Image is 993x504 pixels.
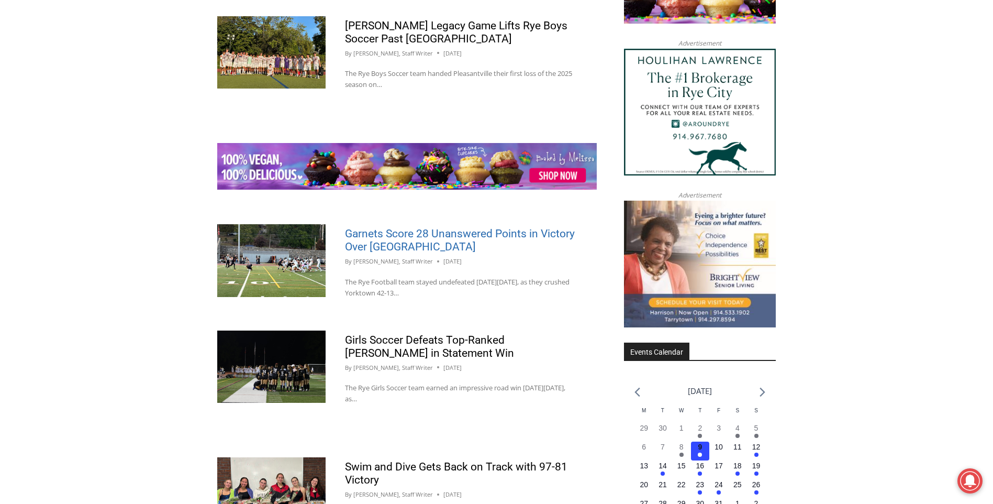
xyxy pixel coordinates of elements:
span: By [345,49,352,58]
button: 16 Has events [691,461,710,479]
time: 7 [661,443,665,451]
em: Has events [735,434,740,438]
span: Advertisement [668,190,732,200]
span: By [345,363,352,372]
button: 26 Has events [747,479,766,498]
a: Swim and Dive Gets Back on Track with 97-81 Victory [345,461,567,486]
time: 3 [717,424,721,432]
h4: [PERSON_NAME] Read Sanctuary Fall Fest: [DATE] [8,105,134,129]
a: [PERSON_NAME] Legacy Game Lifts Rye Boys Soccer Past [GEOGRAPHIC_DATA] [345,19,567,45]
em: Has events [717,490,721,495]
button: 17 [709,461,728,479]
p: The Rye Boys Soccer team handed Pleasantville their first loss of the 2025 season on… [345,68,577,90]
span: By [345,490,352,499]
button: 5 Has events [747,423,766,442]
em: Has events [754,453,758,457]
img: Brightview Senior Living [624,201,776,327]
div: Thursday [691,407,710,423]
button: 29 [634,423,653,442]
img: (PHOTO: The Rye Girls Soccer team from September 27, 2025. Credit: Alvar Lee.) [217,331,326,403]
span: Intern @ [DOMAIN_NAME] [274,104,485,128]
time: 20 [640,480,648,489]
time: 1 [679,424,684,432]
button: 1 [672,423,691,442]
button: 23 Has events [691,479,710,498]
em: Has events [698,490,702,495]
button: 12 Has events [747,442,766,461]
time: 15 [677,462,686,470]
time: 22 [677,480,686,489]
time: 5 [754,424,758,432]
time: 8 [679,443,684,451]
img: Baked by Melissa [217,143,597,190]
button: 3 [709,423,728,442]
em: Has events [698,434,702,438]
time: 29 [640,424,648,432]
time: 21 [659,480,667,489]
time: 25 [733,480,742,489]
time: [DATE] [443,490,462,499]
a: Previous month [634,387,640,397]
time: 4 [735,424,740,432]
div: Wednesday [672,407,691,423]
div: 2 [109,89,114,99]
time: 9 [698,443,702,451]
h2: Events Calendar [624,343,689,360]
a: Garnets Score 28 Unanswered Points in Victory Over [GEOGRAPHIC_DATA] [345,227,575,253]
span: W [679,408,684,413]
button: 19 Has events [747,461,766,479]
li: [DATE] [688,384,712,398]
time: 2 [698,424,702,432]
button: 18 Has events [728,461,747,479]
button: 15 [672,461,691,479]
time: [DATE] [443,257,462,266]
button: 21 [653,479,672,498]
span: S [735,408,739,413]
span: S [754,408,758,413]
div: Sunday [747,407,766,423]
span: F [717,408,720,413]
em: Has events [754,490,758,495]
span: T [661,408,664,413]
time: 18 [733,462,742,470]
a: [PERSON_NAME] Read Sanctuary Fall Fest: [DATE] [1,104,151,130]
button: 20 [634,479,653,498]
a: [PERSON_NAME], Staff Writer [353,49,433,57]
button: 2 Has events [691,423,710,442]
div: Birds of Prey: Falcon and hawk demos [109,31,146,86]
time: 10 [715,443,723,451]
button: 4 Has events [728,423,747,442]
em: Has events [698,472,702,476]
time: 17 [715,462,723,470]
em: Has events [679,453,684,457]
span: M [642,408,646,413]
time: 11 [733,443,742,451]
time: 14 [659,462,667,470]
img: (PHOTO: Rye Football's Henry Shoemaker (#5) kicks an extra point in his team's 42-13 win vs Yorkt... [217,224,326,297]
div: Monday [634,407,653,423]
time: 19 [752,462,761,470]
a: [PERSON_NAME], Staff Writer [353,490,433,498]
div: Saturday [728,407,747,423]
time: 23 [696,480,705,489]
button: 22 [672,479,691,498]
em: Has events [754,472,758,476]
img: (PHOTO: The Rye Boys Soccer team from October 4, 2025, against Pleasantville. Credit: Daniela Arr... [217,16,326,89]
span: T [698,408,701,413]
time: 24 [715,480,723,489]
img: Houlihan Lawrence The #1 Brokerage in Rye City [624,49,776,176]
time: 12 [752,443,761,451]
div: Friday [709,407,728,423]
button: 14 Has events [653,461,672,479]
time: 26 [752,480,761,489]
button: 8 Has events [672,442,691,461]
span: By [345,257,352,266]
p: The Rye Football team stayed undefeated [DATE][DATE], as they crushed Yorktown 42-13… [345,277,577,299]
button: 7 [653,442,672,461]
div: "I learned about the history of a place I’d honestly never considered even as a resident of [GEOG... [264,1,495,102]
button: 24 Has events [709,479,728,498]
a: Girls Soccer Defeats Top-Ranked [PERSON_NAME] in Statement Win [345,334,514,359]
